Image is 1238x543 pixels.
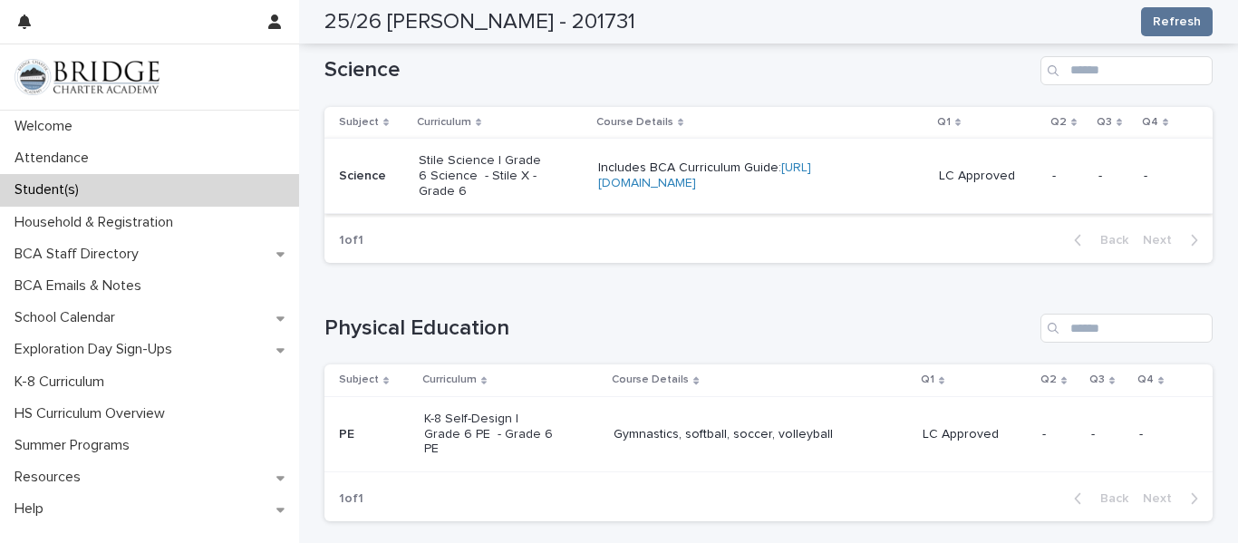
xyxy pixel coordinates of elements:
p: Q2 [1050,112,1067,132]
h1: Science [324,57,1033,83]
p: Course Details [596,112,673,132]
p: HS Curriculum Overview [7,405,179,422]
p: Curriculum [417,112,471,132]
p: 1 of 1 [324,218,378,263]
input: Search [1040,56,1213,85]
p: BCA Staff Directory [7,246,153,263]
p: K-8 Self-Design | Grade 6 PE - Grade 6 PE [424,412,554,457]
span: Back [1089,492,1128,505]
p: Attendance [7,150,103,167]
button: Next [1136,232,1213,248]
p: Q1 [937,112,951,132]
p: Summer Programs [7,437,144,454]
p: - [1091,427,1125,442]
p: PE [339,427,410,442]
img: V1C1m3IdTEidaUdm9Hs0 [15,59,160,95]
p: LC Approved [939,169,1038,184]
p: LC Approved [923,427,1028,442]
p: Q3 [1097,112,1112,132]
p: Q4 [1142,112,1158,132]
p: Gymnastics, softball, soccer, volleyball [614,427,873,442]
p: Resources [7,469,95,486]
p: - [1144,169,1184,184]
p: Student(s) [7,181,93,199]
button: Next [1136,490,1213,507]
p: Science [339,169,404,184]
button: Refresh [1141,7,1213,36]
p: Household & Registration [7,214,188,231]
span: Back [1089,234,1128,247]
h2: 25/26 [PERSON_NAME] - 201731 [324,9,635,35]
p: Stile Science | Grade 6 Science - Stile X - Grade 6 [419,153,548,199]
p: Exploration Day Sign-Ups [7,341,187,358]
p: Course Details [612,370,689,390]
tr: ScienceStile Science | Grade 6 Science - Stile X - Grade 6Includes BCA Curriculum Guide:[URL][DOM... [324,139,1213,214]
p: Help [7,500,58,518]
p: Includes BCA Curriculum Guide: [598,160,857,191]
p: Q3 [1089,370,1105,390]
h1: Physical Education [324,315,1033,342]
p: Welcome [7,118,87,135]
span: Next [1143,492,1183,505]
p: Q2 [1040,370,1057,390]
button: Back [1059,490,1136,507]
tr: PEK-8 Self-Design | Grade 6 PE - Grade 6 PEGymnastics, softball, soccer, volleyballLC Approved--- [324,396,1213,471]
p: Subject [339,370,379,390]
input: Search [1040,314,1213,343]
p: K-8 Curriculum [7,373,119,391]
p: - [1139,427,1184,442]
p: 1 of 1 [324,477,378,521]
p: Q4 [1137,370,1154,390]
p: Q1 [921,370,934,390]
p: School Calendar [7,309,130,326]
p: Curriculum [422,370,477,390]
p: BCA Emails & Notes [7,277,156,295]
span: Refresh [1153,13,1201,31]
p: - [1098,169,1129,184]
button: Back [1059,232,1136,248]
p: Subject [339,112,379,132]
span: Next [1143,234,1183,247]
p: - [1052,169,1084,184]
p: - [1042,427,1077,442]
